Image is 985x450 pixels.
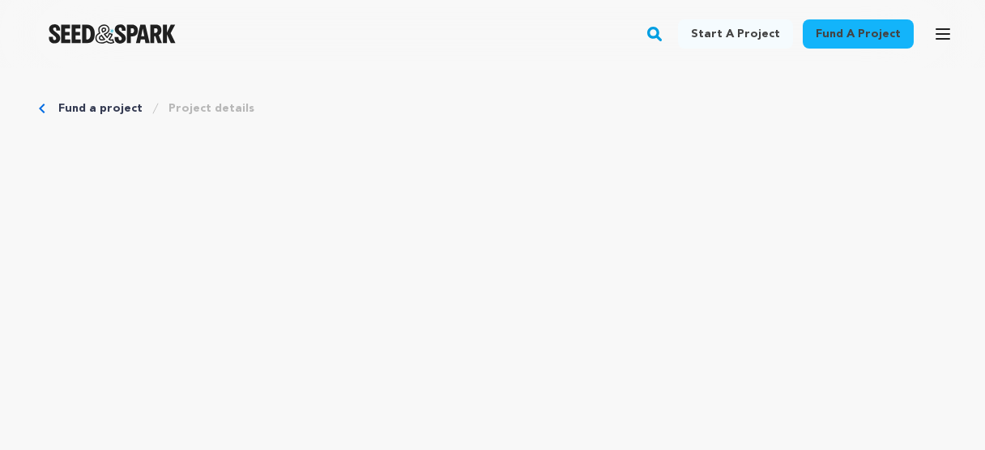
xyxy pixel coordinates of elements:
div: Breadcrumb [39,100,946,117]
a: Fund a project [58,100,143,117]
img: Seed&Spark Logo Dark Mode [49,24,176,44]
a: Start a project [678,19,793,49]
a: Fund a project [803,19,914,49]
a: Project details [168,100,254,117]
a: Seed&Spark Homepage [49,24,176,44]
